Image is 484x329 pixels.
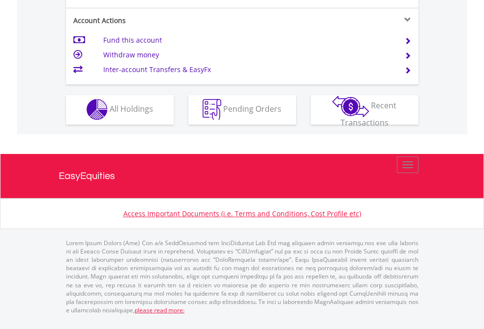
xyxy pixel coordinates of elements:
[59,154,426,198] a: EasyEquities
[223,103,281,114] span: Pending Orders
[311,95,418,125] button: Recent Transactions
[66,95,174,125] button: All Holdings
[123,209,361,218] a: Access Important Documents (i.e. Terms and Conditions, Cost Profile etc)
[103,48,392,62] td: Withdraw money
[66,239,418,314] p: Lorem Ipsum Dolors (Ame) Con a/e SeddOeiusmod tem InciDiduntut Lab Etd mag aliquaen admin veniamq...
[103,33,392,48] td: Fund this account
[188,95,296,125] button: Pending Orders
[332,96,369,117] img: transactions-zar-wht.png
[203,99,221,120] img: pending_instructions-wht.png
[110,103,153,114] span: All Holdings
[87,99,108,120] img: holdings-wht.png
[103,62,392,77] td: Inter-account Transfers & EasyFx
[135,306,184,314] a: please read more:
[341,100,397,128] span: Recent Transactions
[66,16,242,25] div: Account Actions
